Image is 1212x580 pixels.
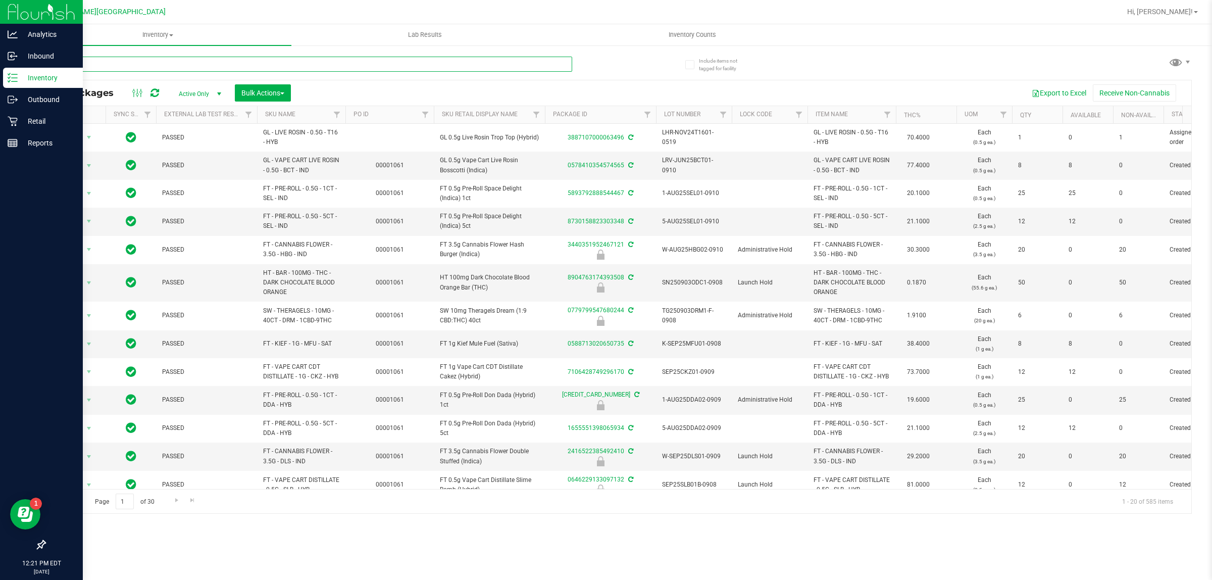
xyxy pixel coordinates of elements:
[162,217,251,226] span: PASSED
[164,111,243,118] a: External Lab Test Result
[440,156,539,175] span: GL 0.5g Vape Cart Live Rosin Bosscotti (Indica)
[83,214,95,228] span: select
[902,477,935,492] span: 81.0000
[1069,452,1107,461] span: 0
[8,138,18,148] inline-svg: Reports
[263,475,339,495] span: FT - VAPE CART DISTILLATE - 0.5G - SLB - HYB
[1018,339,1056,349] span: 8
[376,340,404,347] a: 00001061
[627,134,633,141] span: Sync from Compliance System
[83,421,95,436] span: select
[41,8,166,16] span: [PERSON_NAME][GEOGRAPHIC_DATA]
[740,111,772,118] a: Lock Code
[1018,245,1056,255] span: 20
[169,494,184,507] a: Go to the next page
[18,115,78,127] p: Retail
[568,274,624,281] a: 8904763174393508
[5,568,78,575] p: [DATE]
[627,241,633,248] span: Sync from Compliance System
[902,365,935,379] span: 73.7000
[568,476,624,483] a: 0646229133097132
[963,457,1006,466] p: (3.5 g ea.)
[291,24,559,45] a: Lab Results
[902,243,935,257] span: 30.3000
[814,306,890,325] span: SW - THERAGELS - 10MG - 40CT - DRM - 1CBD-9THC
[963,391,1006,410] span: Each
[662,452,726,461] span: W-SEP25DLS01-0909
[568,241,624,248] a: 3440351952467121
[1127,8,1193,16] span: Hi, [PERSON_NAME]!
[639,106,656,123] a: Filter
[440,447,539,466] span: FT 3.5g Cannabis Flower Double Stuffed (Indica)
[1121,112,1166,119] a: Non-Available
[738,395,801,405] span: Administrative Hold
[83,337,95,351] span: select
[53,87,124,99] span: All Packages
[24,24,291,45] a: Inventory
[1025,84,1093,102] button: Export to Excel
[440,273,539,292] span: HT 100mg Dark Chocolate Blood Orange Bar (THC)
[568,448,624,455] a: 2416522385492410
[376,481,404,488] a: 00001061
[995,106,1012,123] a: Filter
[126,214,136,228] span: In Sync
[162,395,251,405] span: PASSED
[376,246,404,253] a: 00001061
[1172,111,1193,118] a: Status
[633,391,639,398] span: Sync from Compliance System
[662,188,726,198] span: 1-AUG25SEL01-0910
[738,452,801,461] span: Launch Hold
[963,306,1006,325] span: Each
[83,276,95,290] span: select
[83,450,95,464] span: select
[83,393,95,407] span: select
[963,137,1006,147] p: (0.5 g ea.)
[185,494,200,507] a: Go to the last page
[963,283,1006,293] p: (55.6 g ea.)
[543,485,658,495] div: Launch Hold
[543,456,658,466] div: Launch Hold
[8,73,18,83] inline-svg: Inventory
[263,339,339,349] span: FT - KIEF - 1G - MFU - SAT
[963,419,1006,438] span: Each
[662,395,726,405] span: 1-AUG25DDA02-0909
[126,477,136,492] span: In Sync
[562,391,630,398] a: [CREDIT_CARD_NUMBER]
[440,339,539,349] span: FT 1g Kief Mule Fuel (Sativa)
[18,50,78,62] p: Inbound
[18,72,78,84] p: Inventory
[963,362,1006,381] span: Each
[8,94,18,105] inline-svg: Outbound
[1114,494,1181,509] span: 1 - 20 of 585 items
[814,391,890,410] span: FT - PRE-ROLL - 0.5G - 1CT - DDA - HYB
[814,419,890,438] span: FT - PRE-ROLL - 0.5G - 5CT - DDA - HYB
[116,494,134,509] input: 1
[1018,278,1056,287] span: 50
[8,116,18,126] inline-svg: Retail
[791,106,807,123] a: Filter
[376,162,404,169] a: 00001061
[655,30,730,39] span: Inventory Counts
[440,306,539,325] span: SW 10mg Theragels Dream (1:9 CBD:THC) 40ct
[1069,480,1107,490] span: 0
[963,447,1006,466] span: Each
[738,480,801,490] span: Launch Hold
[1119,133,1157,142] span: 1
[902,336,935,351] span: 38.4000
[662,367,726,377] span: SEP25CKZ01-0909
[235,84,291,102] button: Bulk Actions
[162,311,251,320] span: PASSED
[83,309,95,323] span: select
[440,419,539,438] span: FT 0.5g Pre-Roll Don Dada (Hybrid) 5ct
[440,391,539,410] span: FT 0.5g Pre-Roll Don Dada (Hybrid) 1ct
[1020,112,1031,119] a: Qty
[543,316,658,326] div: Administrative Hold
[263,184,339,203] span: FT - PRE-ROLL - 0.5G - 1CT - SEL - IND
[83,478,95,492] span: select
[963,475,1006,495] span: Each
[963,344,1006,354] p: (1 g ea.)
[627,340,633,347] span: Sync from Compliance System
[543,282,658,293] div: Launch Hold
[568,424,624,431] a: 1655551398065934
[1069,217,1107,226] span: 12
